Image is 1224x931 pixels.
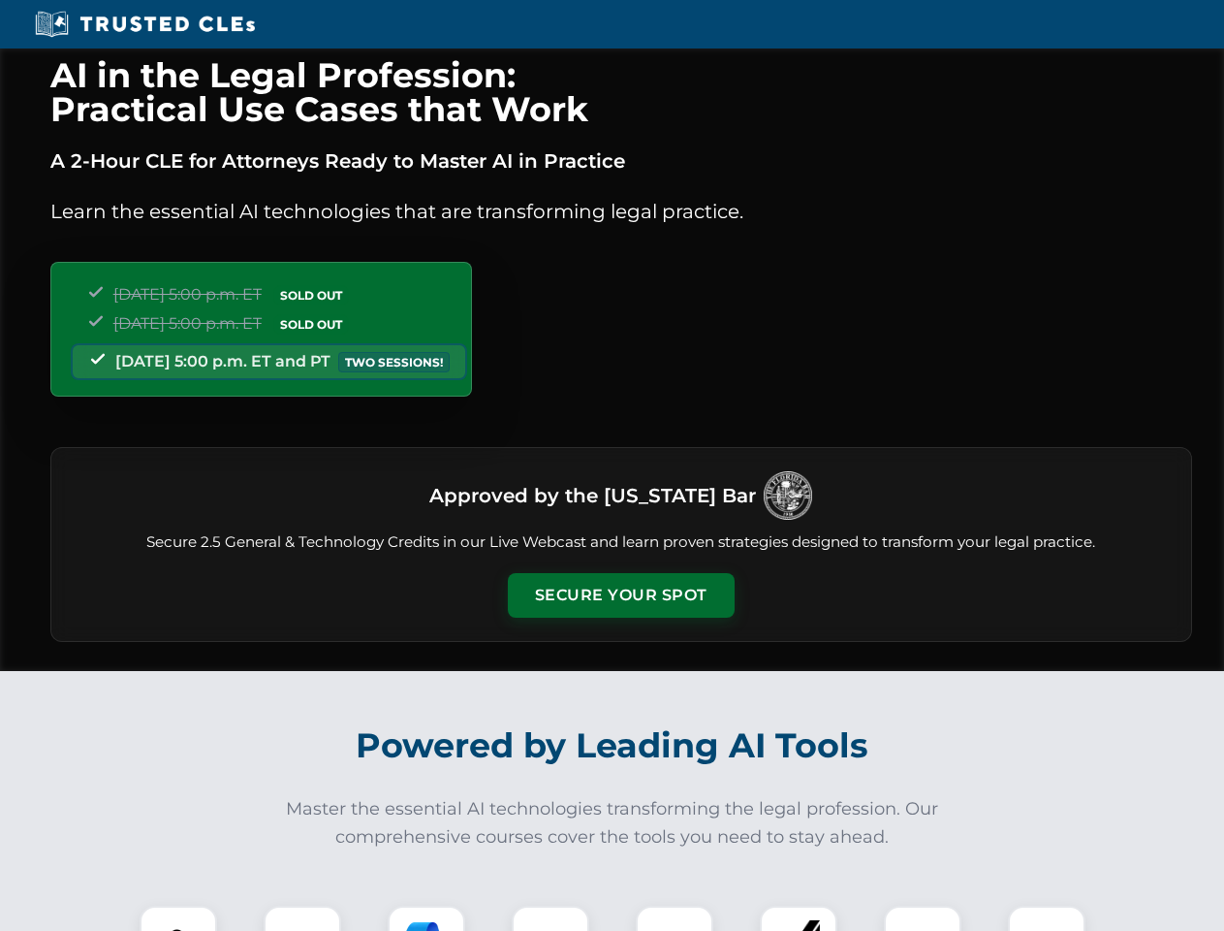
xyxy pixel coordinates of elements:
button: Secure Your Spot [508,573,735,618]
p: Secure 2.5 General & Technology Credits in our Live Webcast and learn proven strategies designed ... [75,531,1168,554]
span: SOLD OUT [273,314,349,335]
h2: Powered by Leading AI Tools [76,712,1149,780]
img: Trusted CLEs [29,10,261,39]
h3: Approved by the [US_STATE] Bar [429,478,756,513]
p: Learn the essential AI technologies that are transforming legal practice. [50,196,1192,227]
span: [DATE] 5:00 p.m. ET [113,314,262,333]
p: Master the essential AI technologies transforming the legal profession. Our comprehensive courses... [273,795,952,851]
h1: AI in the Legal Profession: Practical Use Cases that Work [50,58,1192,126]
p: A 2-Hour CLE for Attorneys Ready to Master AI in Practice [50,145,1192,177]
span: SOLD OUT [273,285,349,305]
span: [DATE] 5:00 p.m. ET [113,285,262,304]
img: Logo [764,471,812,520]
